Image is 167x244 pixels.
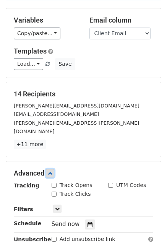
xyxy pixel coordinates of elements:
small: [PERSON_NAME][EMAIL_ADDRESS][PERSON_NAME][DOMAIN_NAME] [14,120,139,135]
a: Copy/paste... [14,28,60,39]
h5: Advanced [14,169,153,177]
strong: Tracking [14,182,39,189]
small: [EMAIL_ADDRESS][DOMAIN_NAME] [14,111,99,117]
span: Send now [52,221,80,228]
label: Track Clicks [60,190,91,198]
a: +11 more [14,140,46,149]
strong: Schedule [14,220,41,226]
button: Save [55,58,75,70]
a: Load... [14,58,43,70]
a: Templates [14,47,47,55]
label: Track Opens [60,181,92,189]
small: [PERSON_NAME][EMAIL_ADDRESS][DOMAIN_NAME] [14,103,139,109]
h5: Variables [14,16,78,24]
strong: Unsubscribe [14,236,51,242]
h5: 14 Recipients [14,90,153,98]
label: Add unsubscribe link [60,235,115,243]
label: UTM Codes [116,181,146,189]
iframe: Chat Widget [129,207,167,244]
h5: Email column [89,16,154,24]
strong: Filters [14,206,33,212]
